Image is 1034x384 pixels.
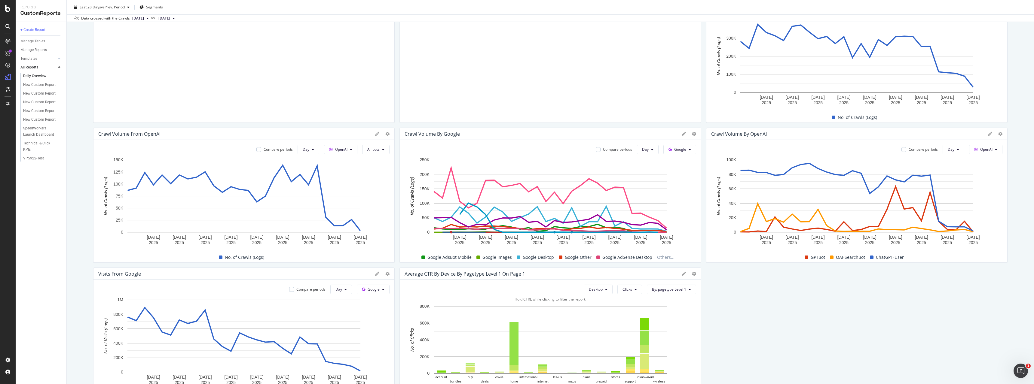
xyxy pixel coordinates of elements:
[93,128,395,263] div: Crawl Volume from OpenAICompare periodsDayOpenAIAll botsA chart.No. of Crawls (Logs)
[584,240,594,245] text: 2025
[453,235,467,240] text: [DATE]
[113,157,123,162] text: 150K
[198,235,212,240] text: [DATE]
[116,218,124,222] text: 25K
[113,182,123,186] text: 100K
[410,328,415,352] text: No. of Clicks
[863,95,876,100] text: [DATE]
[98,131,161,137] div: Crawl Volume from OpenAI
[729,186,736,191] text: 60K
[98,157,390,247] div: A chart.
[264,147,293,152] div: Compare periods
[596,379,607,383] text: prepaid
[642,147,649,152] span: Day
[637,145,659,154] button: Day
[121,370,123,374] text: 0
[81,16,130,21] div: Data crossed with the Crawls
[734,230,736,234] text: 0
[662,240,671,245] text: 2025
[200,240,210,245] text: 2025
[420,201,430,206] text: 100K
[660,235,673,240] text: [DATE]
[23,116,56,123] div: New Custom Report
[839,240,849,245] text: 2025
[198,375,212,379] text: [DATE]
[23,99,56,105] div: New Custom Report
[655,254,677,261] span: Others...
[103,177,108,215] text: No. of Crawls (Logs)
[917,100,926,105] text: 2025
[173,235,186,240] text: [DATE]
[224,375,237,379] text: [DATE]
[420,354,430,359] text: 200K
[553,375,562,379] text: les-us
[726,72,736,77] text: 100K
[20,47,62,53] a: Manage Reports
[943,240,952,245] text: 2025
[1026,364,1031,368] span: 1
[634,235,647,240] text: [DATE]
[103,318,108,354] text: No. of Visits (Logs)
[410,177,415,215] text: No. of Crawls (Logs)
[328,375,341,379] text: [DATE]
[941,235,954,240] text: [DATE]
[113,170,123,174] text: 125K
[519,375,537,379] text: international
[611,375,620,379] text: stores
[968,100,978,105] text: 2025
[23,125,62,138] a: SpeedWorkers Launch Dashboard
[20,27,45,33] div: + Create Report
[865,240,874,245] text: 2025
[589,287,603,292] span: Desktop
[568,379,576,383] text: maps
[121,230,123,234] text: 0
[729,172,736,177] text: 80K
[863,235,876,240] text: [DATE]
[422,215,430,220] text: 50K
[420,304,430,309] text: 800K
[20,38,62,44] a: Manage Tables
[276,375,289,379] text: [DATE]
[23,82,56,88] div: New Custom Report
[23,108,56,114] div: New Custom Report
[335,147,347,152] span: OpenAI
[303,147,309,152] span: Day
[838,114,877,121] span: No. of Crawls (Logs)
[20,64,38,71] div: All Reports
[367,147,380,152] span: All bots
[917,240,926,245] text: 2025
[813,240,823,245] text: 2025
[72,2,132,12] button: Last 28 DaysvsPrev. Period
[948,147,954,152] span: Day
[20,27,62,33] a: + Create Report
[557,235,570,240] text: [DATE]
[405,131,460,137] div: Crawl Volume by Google
[674,147,686,152] span: Google
[468,375,473,379] text: buy
[876,254,904,261] span: ChatGPT-User
[565,254,592,261] span: Google Other
[113,326,123,331] text: 600K
[760,235,773,240] text: [DATE]
[147,235,160,240] text: [DATE]
[335,287,342,292] span: Day
[711,131,767,137] div: Crawl Volume by OpenAI
[298,145,319,154] button: Day
[80,5,101,10] span: Last 28 Days
[603,147,632,152] div: Compare periods
[941,95,954,100] text: [DATE]
[353,375,367,379] text: [DATE]
[711,17,1002,107] svg: A chart.
[420,321,430,325] text: 600K
[101,5,125,10] span: vs Prev. Period
[653,379,665,383] text: wireless
[156,15,177,22] button: [DATE]
[762,240,771,245] text: 2025
[706,128,1008,263] div: Crawl Volume by OpenAICompare periodsDayOpenAIA chart.GPTBotOAI-SearchBotChatGPT-User
[537,379,549,383] text: internet
[533,240,542,245] text: 2025
[405,157,696,247] div: A chart.
[617,285,642,294] button: Clicks
[602,254,652,261] span: Google AdSense Desktop
[113,341,123,346] text: 400K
